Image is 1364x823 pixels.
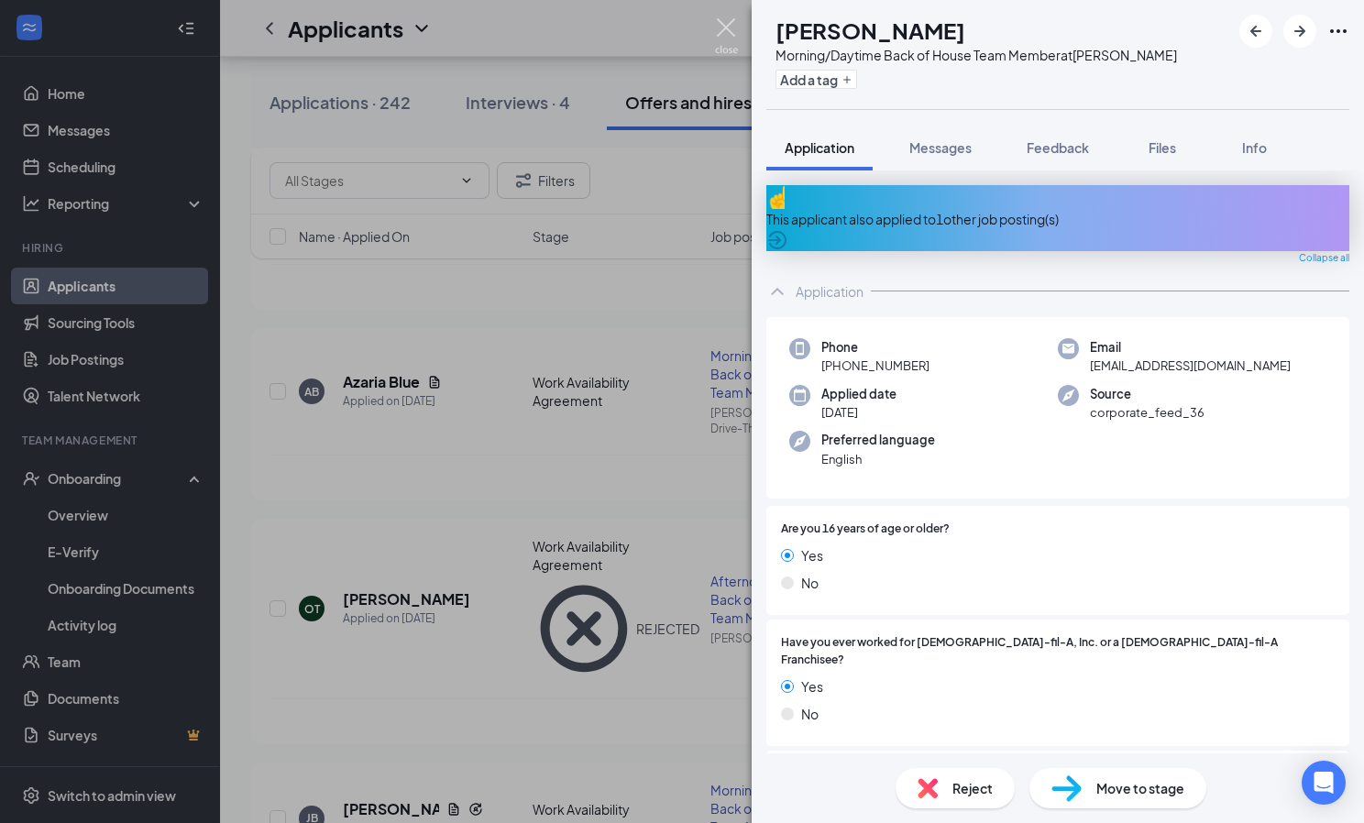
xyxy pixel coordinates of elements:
span: Application [785,139,854,156]
span: Are you 16 years of age or older? [781,521,950,538]
span: Preferred language [821,431,935,449]
span: Reject [952,778,993,798]
svg: ChevronUp [766,280,788,302]
span: [PHONE_NUMBER] [821,357,929,375]
span: No [801,704,819,724]
svg: ArrowCircle [766,229,788,251]
span: Applied date [821,385,896,403]
div: This applicant also applied to 1 other job posting(s) [766,209,1349,229]
h1: [PERSON_NAME] [775,15,965,46]
span: English [821,450,935,468]
div: Application [796,282,863,301]
span: No [801,573,819,593]
div: Morning/Daytime Back of House Team Member at [PERSON_NAME] [775,46,1177,64]
span: corporate_feed_36 [1090,403,1204,422]
span: Yes [801,545,823,565]
span: Messages [909,139,972,156]
span: Move to stage [1096,778,1184,798]
span: Yes [801,676,823,697]
span: Phone [821,338,929,357]
button: PlusAdd a tag [775,70,857,89]
svg: Plus [841,74,852,85]
div: Open Intercom Messenger [1302,761,1346,805]
span: Have you ever worked for [DEMOGRAPHIC_DATA]-fil-A, Inc. or a [DEMOGRAPHIC_DATA]-fil-A Franchisee? [781,634,1335,669]
span: [DATE] [821,403,896,422]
